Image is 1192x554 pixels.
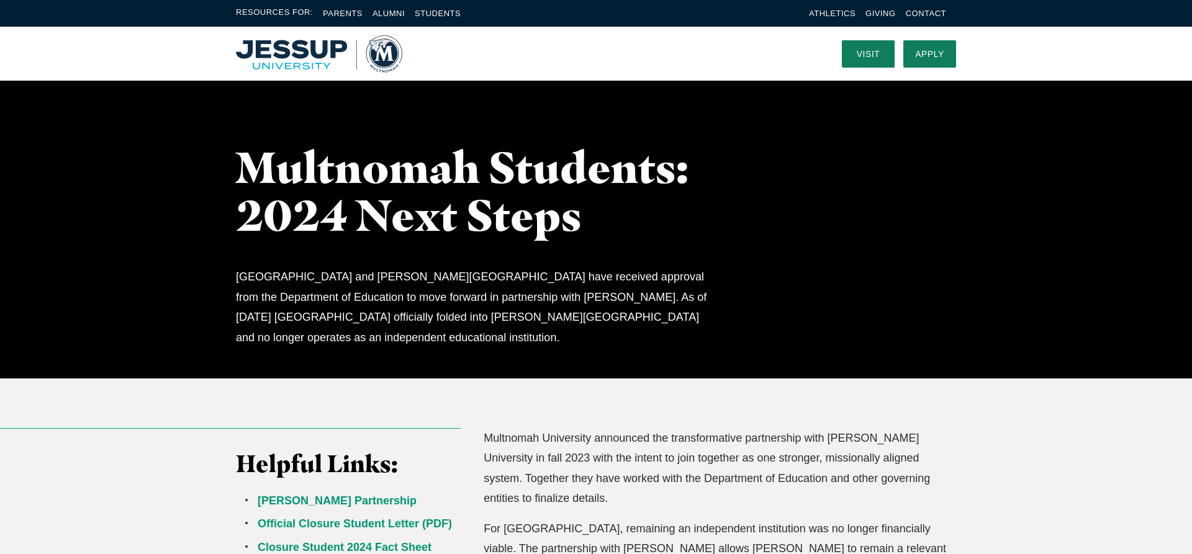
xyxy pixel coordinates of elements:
a: Athletics [809,9,856,18]
p: Multnomah University announced the transformative partnership with [PERSON_NAME] University in fa... [484,428,956,509]
a: [PERSON_NAME] Partnership [258,494,417,507]
a: Home [236,35,402,73]
a: Parents [323,9,363,18]
h1: Multnomah Students: 2024 Next Steps [236,143,739,239]
a: Students [415,9,461,18]
a: Apply [903,40,956,68]
a: Alumni [372,9,405,18]
img: Multnomah University Logo [236,35,402,73]
p: [GEOGRAPHIC_DATA] and [PERSON_NAME][GEOGRAPHIC_DATA] have received approval from the Department o... [236,267,716,347]
a: Giving [865,9,896,18]
a: Official Closure Student Letter (PDF) [258,517,452,530]
h3: Helpful Links: [236,450,461,478]
span: Resources For: [236,6,313,20]
a: Contact [906,9,946,18]
a: Visit [842,40,895,68]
